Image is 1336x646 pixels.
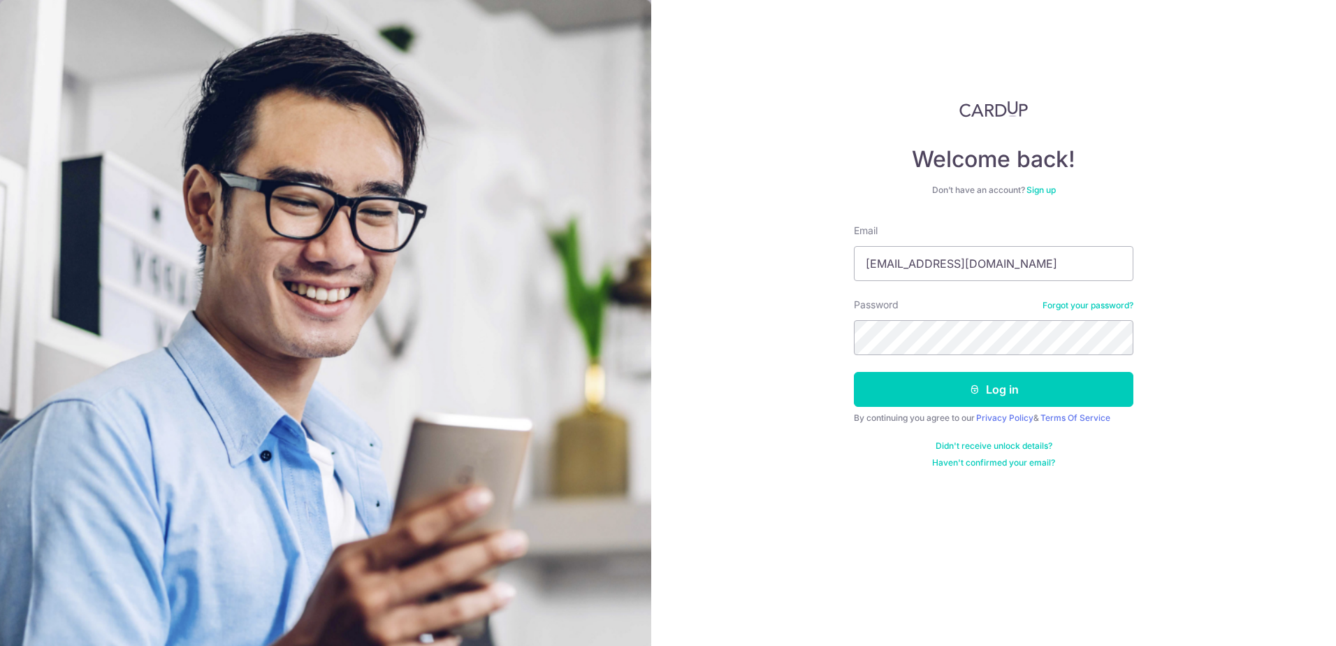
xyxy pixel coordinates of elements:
[1040,412,1110,423] a: Terms Of Service
[854,246,1133,281] input: Enter your Email
[854,412,1133,424] div: By continuing you agree to our &
[932,457,1055,468] a: Haven't confirmed your email?
[854,298,899,312] label: Password
[854,224,878,238] label: Email
[936,440,1052,452] a: Didn't receive unlock details?
[1026,185,1056,195] a: Sign up
[854,372,1133,407] button: Log in
[1043,300,1133,311] a: Forgot your password?
[959,101,1028,117] img: CardUp Logo
[854,145,1133,173] h4: Welcome back!
[976,412,1033,423] a: Privacy Policy
[854,185,1133,196] div: Don’t have an account?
